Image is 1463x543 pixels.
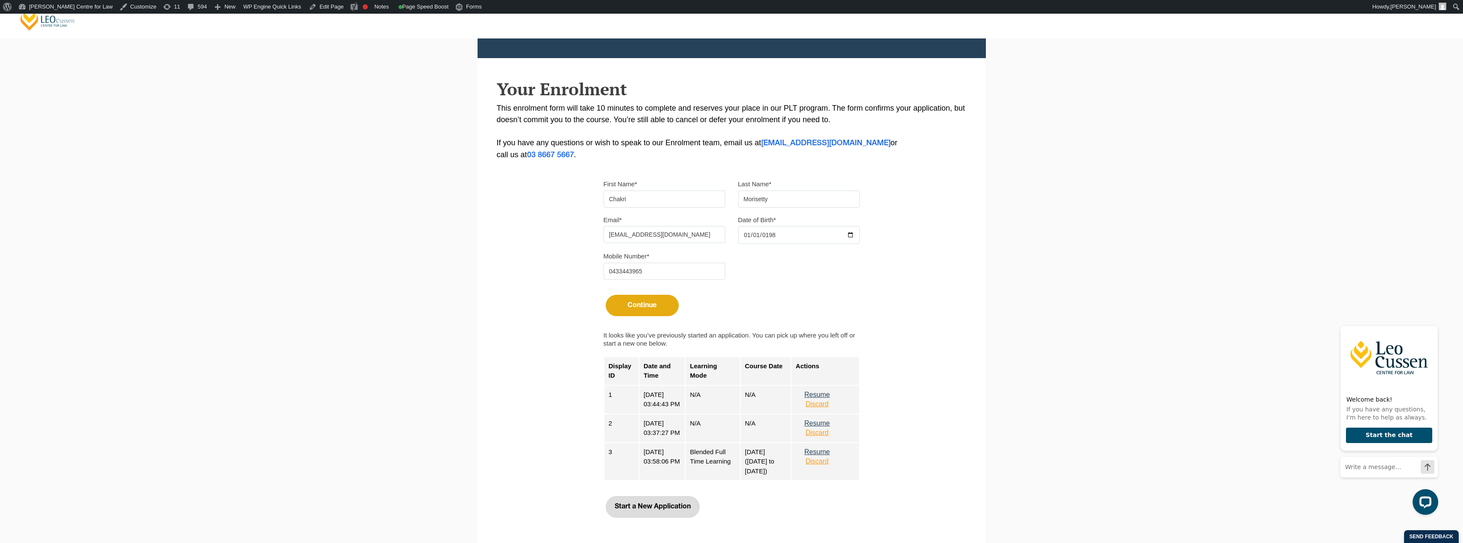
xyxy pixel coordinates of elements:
a: [EMAIL_ADDRESS][DOMAIN_NAME] [761,140,891,147]
div: [DATE] 03:37:27 PM [639,414,686,443]
strong: Date and Time [644,362,671,379]
div: [DATE] 03:58:06 PM [639,443,686,481]
input: First name [604,191,725,208]
input: Last name [738,191,860,208]
div: Blended Full Time Learning [685,443,740,481]
label: Date of Birth* [738,216,776,224]
div: [DATE] 03:44:43 PM [639,385,686,414]
button: Resume [796,448,839,456]
button: Discard [796,429,839,437]
a: [PERSON_NAME] Centre for Law [19,7,76,31]
button: Continue [606,295,679,316]
div: 2 [604,414,639,443]
button: Discard [796,400,839,408]
div: 1 [604,385,639,414]
label: Mobile Number* [604,252,650,261]
button: Start a New Application [606,496,700,517]
input: Email [604,226,725,243]
strong: Display ID [609,362,631,379]
button: Resume [796,391,839,399]
label: It looks like you’ve previously started an application. You can pick up where you left off or sta... [604,331,860,348]
p: This enrolment form will take 10 minutes to complete and reserves your place in our PLT program. ... [497,103,967,161]
label: First Name* [604,180,637,188]
strong: Actions [796,362,819,370]
label: Last Name* [738,180,771,188]
strong: Course Date [745,362,783,370]
label: Email* [604,216,622,224]
strong: Learning Mode [690,362,717,379]
div: N/A [685,414,740,443]
button: Resume [796,420,839,427]
div: N/A [685,385,740,414]
iframe: LiveChat chat widget [1333,309,1442,522]
span: [PERSON_NAME] [1390,3,1436,10]
h2: Your Enrolment [497,79,967,98]
div: 3 [604,443,639,481]
a: 03 8667 5667 [527,152,574,158]
div: N/A [740,385,791,414]
div: [DATE] ([DATE] to [DATE]) [740,443,791,481]
div: Focus keyphrase not set [363,4,368,9]
input: Mobile Number [604,263,725,280]
button: Discard [796,458,839,465]
div: N/A [740,414,791,443]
